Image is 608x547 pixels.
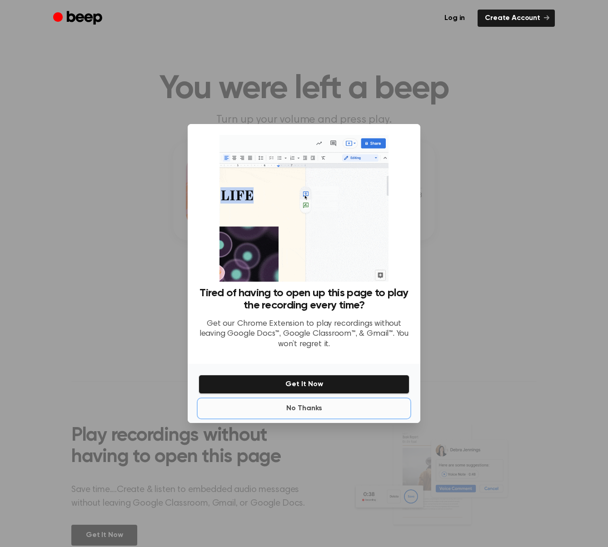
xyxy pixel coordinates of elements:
a: Create Account [478,10,555,27]
a: Log in [437,10,472,27]
a: Beep [53,10,105,27]
img: Beep extension in action [219,135,388,282]
p: Get our Chrome Extension to play recordings without leaving Google Docs™, Google Classroom™, & Gm... [199,319,409,350]
h3: Tired of having to open up this page to play the recording every time? [199,287,409,312]
button: Get It Now [199,375,409,394]
button: No Thanks [199,399,409,418]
